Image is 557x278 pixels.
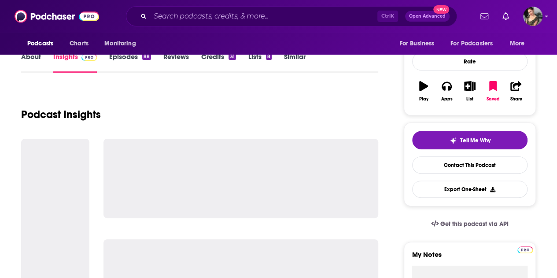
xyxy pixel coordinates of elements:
img: tell me why sparkle [450,137,457,144]
a: InsightsPodchaser Pro [53,52,97,73]
div: Rate [412,52,527,70]
a: Pro website [517,245,533,253]
button: Share [505,75,527,107]
button: Play [412,75,435,107]
button: open menu [393,35,445,52]
span: More [510,37,525,50]
span: Logged in as Flossie22 [523,7,542,26]
button: open menu [504,35,536,52]
a: Show notifications dropdown [477,9,492,24]
span: For Business [399,37,434,50]
img: User Profile [523,7,542,26]
img: Podchaser Pro [517,246,533,253]
button: Apps [435,75,458,107]
div: 88 [142,54,151,60]
a: About [21,52,41,73]
a: Contact This Podcast [412,156,527,174]
span: Tell Me Why [460,137,491,144]
span: Get this podcast via API [440,220,509,228]
div: List [466,96,473,102]
div: 8 [266,54,272,60]
span: For Podcasters [450,37,493,50]
div: Search podcasts, credits, & more... [126,6,457,26]
span: Open Advanced [409,14,446,19]
button: open menu [445,35,505,52]
div: Saved [486,96,499,102]
div: Share [510,96,522,102]
button: tell me why sparkleTell Me Why [412,131,527,149]
span: Ctrl K [377,11,398,22]
button: Saved [481,75,504,107]
a: Lists8 [248,52,272,73]
span: Charts [70,37,89,50]
div: Play [419,96,428,102]
h1: Podcast Insights [21,108,101,121]
div: 31 [229,54,236,60]
label: My Notes [412,250,527,266]
a: Similar [284,52,306,73]
a: Episodes88 [109,52,151,73]
input: Search podcasts, credits, & more... [150,9,377,23]
a: Show notifications dropdown [499,9,513,24]
span: New [433,5,449,14]
img: Podchaser Pro [81,54,97,61]
button: List [458,75,481,107]
button: Show profile menu [523,7,542,26]
span: Monitoring [104,37,136,50]
div: Apps [441,96,453,102]
button: open menu [21,35,65,52]
a: Charts [64,35,94,52]
img: Podchaser - Follow, Share and Rate Podcasts [15,8,99,25]
a: Get this podcast via API [424,213,516,235]
button: Export One-Sheet [412,181,527,198]
span: Podcasts [27,37,53,50]
button: open menu [98,35,147,52]
a: Credits31 [201,52,236,73]
a: Reviews [163,52,189,73]
button: Open AdvancedNew [405,11,450,22]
